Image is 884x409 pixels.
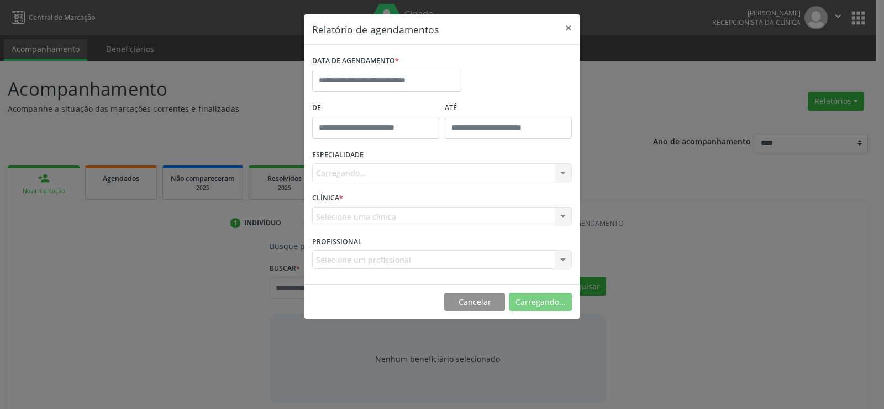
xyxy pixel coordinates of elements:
label: ESPECIALIDADE [312,147,364,164]
label: De [312,100,439,117]
button: Cancelar [444,293,505,312]
label: ATÉ [445,100,572,117]
label: DATA DE AGENDAMENTO [312,53,399,70]
button: Close [557,14,580,42]
button: Carregando... [509,293,572,312]
label: PROFISSIONAL [312,233,362,250]
label: CLÍNICA [312,190,343,207]
h5: Relatório de agendamentos [312,22,439,37]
